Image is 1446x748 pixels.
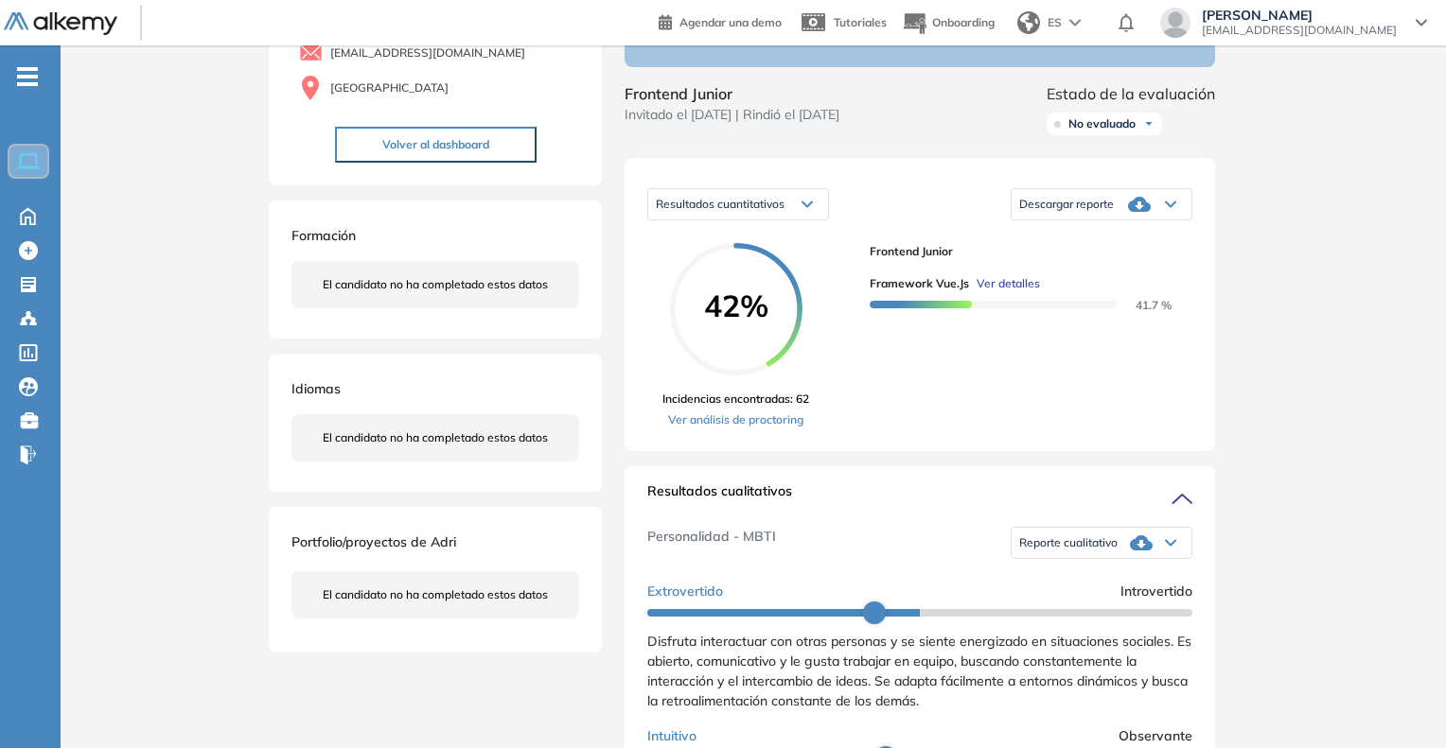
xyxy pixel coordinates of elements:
[1019,197,1114,212] span: Descargar reporte
[679,15,782,29] span: Agendar una demo
[330,44,525,61] span: [EMAIL_ADDRESS][DOMAIN_NAME]
[1048,14,1062,31] span: ES
[647,726,697,746] span: Intuitivo
[1202,8,1397,23] span: [PERSON_NAME]
[323,276,548,293] span: El candidato no ha completado estos datos
[932,15,995,29] span: Onboarding
[969,275,1040,292] button: Ver detalles
[656,197,785,211] span: Resultados cuantitativos
[659,9,782,32] a: Agendar una demo
[291,227,356,244] span: Formación
[4,12,117,36] img: Logo
[1120,582,1192,601] span: Introvertido
[323,586,548,603] span: El candidato no ha completado estos datos
[647,633,1191,709] span: Disfruta interactuar con otras personas y se siente energizado en situaciones sociales. Es abiert...
[323,429,548,446] span: El candidato no ha completado estos datos
[977,275,1040,292] span: Ver detalles
[1017,11,1040,34] img: world
[625,82,839,105] span: Frontend Junior
[1047,82,1215,105] span: Estado de la evaluación
[1069,19,1081,26] img: arrow
[647,481,792,512] span: Resultados cualitativos
[902,3,995,43] button: Onboarding
[662,411,809,428] a: Ver análisis de proctoring
[625,105,839,125] span: Invitado el [DATE] | Rindió el [DATE]
[1113,298,1172,312] span: 41.7 %
[291,533,456,550] span: Portfolio/proyectos de Adri
[870,243,1177,260] span: Frontend Junior
[1068,116,1136,131] span: No evaluado
[647,527,776,559] span: Personalidad - MBTI
[17,75,38,78] i: -
[1019,535,1118,550] span: Reporte cualitativo
[1143,118,1155,130] img: Ícono de flecha
[335,127,537,163] button: Volver al dashboard
[330,79,449,96] span: [GEOGRAPHIC_DATA]
[670,290,802,321] span: 42%
[291,380,341,397] span: Idiomas
[662,391,809,408] span: Incidencias encontradas: 62
[834,15,887,29] span: Tutoriales
[647,582,723,601] span: Extrovertido
[870,275,969,292] span: Framework Vue.js
[1119,726,1192,746] span: Observante
[1202,23,1397,38] span: [EMAIL_ADDRESS][DOMAIN_NAME]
